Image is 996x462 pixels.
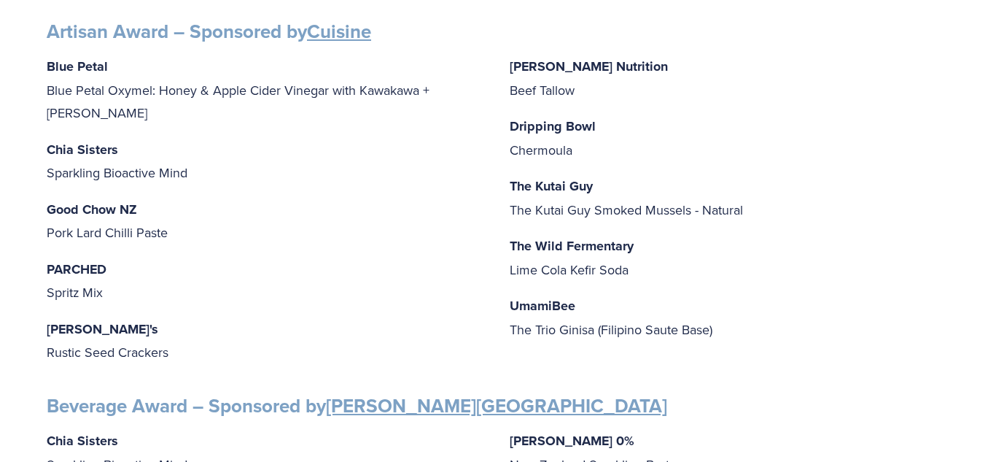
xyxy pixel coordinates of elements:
[510,234,949,281] p: Lime Cola Kefir Soda
[47,258,486,304] p: Spritz Mix
[47,138,486,185] p: Sparkling Bioactive Mind
[47,392,667,420] strong: Beverage Award – Sponsored by
[510,294,949,341] p: The Trio Ginisa (Filipino Saute Base)
[47,317,486,364] p: Rustic Seed Crackers
[510,117,596,136] strong: Dripping Bowl
[47,198,486,245] p: Pork Lard Chilli Paste
[326,392,667,420] a: [PERSON_NAME][GEOGRAPHIC_DATA]
[47,55,486,125] p: Blue Petal Oxymel: Honey & Apple Cider Vinegar with Kawakawa + [PERSON_NAME]
[510,174,949,221] p: The Kutai Guy Smoked Mussels - Natural
[510,55,949,101] p: Beef Tallow
[47,320,158,339] strong: [PERSON_NAME]'s
[47,200,137,219] strong: Good Chow NZ
[47,260,106,279] strong: PARCHED
[510,236,634,255] strong: The Wild Fermentary
[510,431,634,450] strong: [PERSON_NAME] 0%
[510,57,668,76] strong: [PERSON_NAME] Nutrition
[307,18,371,45] a: Cuisine
[510,115,949,161] p: Chermoula
[510,177,593,196] strong: The Kutai Guy
[47,431,118,450] strong: Chia Sisters
[510,296,575,315] strong: UmamiBee
[47,57,108,76] strong: Blue Petal
[47,18,371,45] strong: Artisan Award – Sponsored by
[47,140,118,159] strong: Chia Sisters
